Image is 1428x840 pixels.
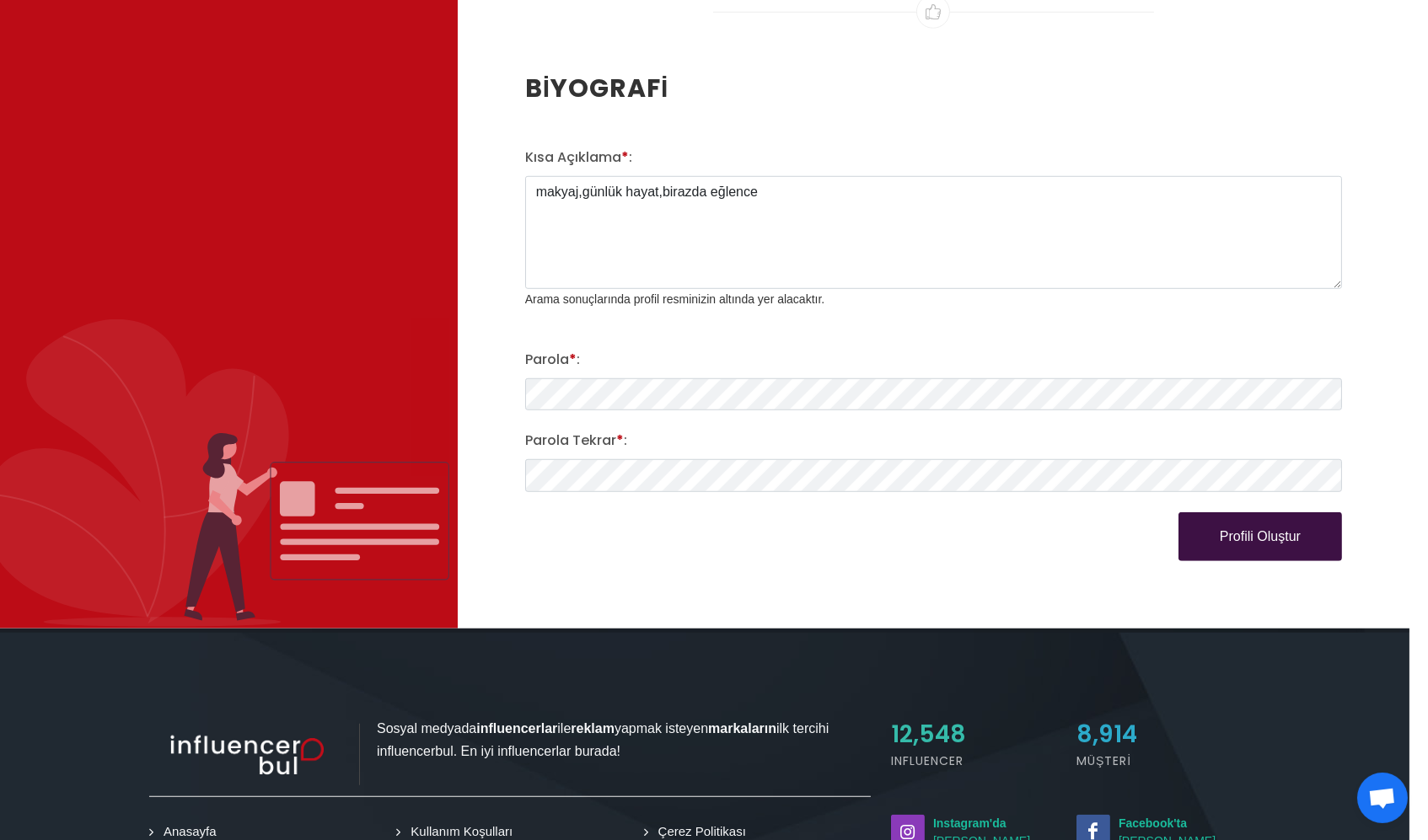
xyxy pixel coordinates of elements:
[476,721,557,736] strong: influencerlar
[525,147,632,168] label: Kısa Açıklama :
[525,69,1342,107] h2: BİYOGRAFİ
[1076,718,1137,751] span: 8,914
[1357,773,1408,823] a: Açık sohbet
[1119,816,1187,830] strong: Facebook'ta
[571,721,615,736] strong: reklam
[149,717,871,762] p: Sosyal medyada ile yapmak isteyen ilk tercihi influencerbul. En iyi influencerlar burada!
[891,752,1056,770] h5: Influencer
[525,292,825,306] small: Arama sonuçlarında profil resminizin altında yer alacaktır.
[708,721,776,736] strong: markaların
[525,431,627,451] label: Parola Tekrar :
[933,816,1007,830] strong: Instagram'da
[525,350,580,370] label: Parola :
[1178,512,1342,561] button: Profili Oluştur
[891,718,966,751] span: 12,548
[149,724,360,785] img: influencer_light.png
[1076,752,1242,770] h5: Müşteri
